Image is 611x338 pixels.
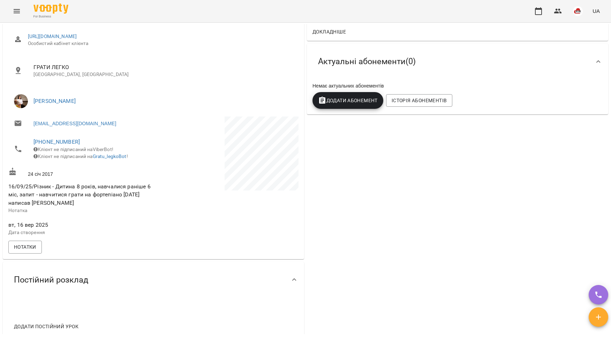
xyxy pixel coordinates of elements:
[386,94,452,107] button: Історія абонементів
[11,320,81,333] button: Додати постійний урок
[33,71,293,78] p: [GEOGRAPHIC_DATA], [GEOGRAPHIC_DATA]
[14,94,28,108] img: Вікторія ТАРАБАН
[8,221,152,229] span: вт, 16 вер 2025
[7,166,153,179] div: 24 січ 2017
[8,241,42,253] button: Нотатки
[312,28,346,36] span: Докладніше
[8,207,152,214] p: Нотатка
[8,183,151,206] span: 16/09/25/Різник - Дитина 8 років, навчалися раніше 6 міс, запит - навчитися грати на фортепіано [...
[33,138,80,145] a: [PHONE_NUMBER]
[14,275,88,285] span: Постійний розклад
[3,262,304,298] div: Постійний розклад
[28,40,293,47] span: Особистий кабінет клієнта
[33,98,76,104] a: [PERSON_NAME]
[33,153,128,159] span: Клієнт не підписаний на !
[307,44,608,80] div: Актуальні абонементи(0)
[392,96,447,105] span: Історія абонементів
[573,6,583,16] img: 42377b0de29e0fb1f7aad4b12e1980f7.jpeg
[8,3,25,20] button: Menu
[312,92,383,109] button: Додати Абонемент
[14,322,78,331] span: Додати постійний урок
[33,63,293,72] span: ГРАТИ ЛЕГКО
[33,147,113,152] span: Клієнт не підписаний на ViberBot!
[8,229,152,236] p: Дата створення
[318,96,378,105] span: Додати Абонемент
[593,7,600,15] span: UA
[33,120,116,127] a: [EMAIL_ADDRESS][DOMAIN_NAME]
[14,243,36,251] span: Нотатки
[311,81,604,91] div: Немає актуальних абонементів
[33,14,68,19] span: For Business
[310,25,349,38] button: Докладніше
[590,5,603,17] button: UA
[28,33,77,39] a: [URL][DOMAIN_NAME]
[33,3,68,14] img: Voopty Logo
[93,153,127,159] a: Gratu_legkoBot
[318,56,416,67] span: Актуальні абонементи ( 0 )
